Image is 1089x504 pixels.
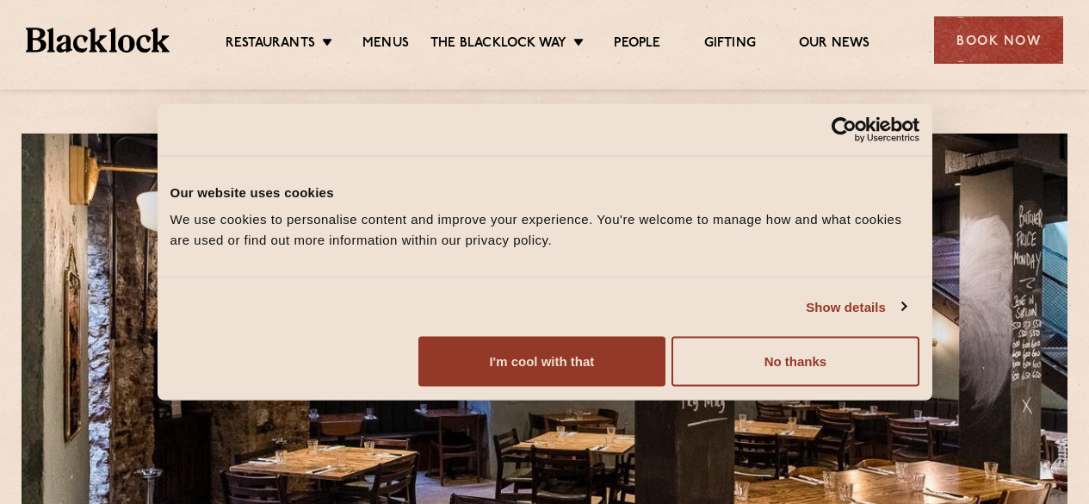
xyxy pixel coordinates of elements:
[418,337,665,387] button: I'm cool with that
[170,209,919,251] div: We use cookies to personalise content and improve your experience. You're welcome to manage how a...
[614,35,660,54] a: People
[26,28,170,52] img: BL_Textured_Logo-footer-cropped.svg
[430,35,566,54] a: The Blacklock Way
[934,16,1063,64] div: Book Now
[170,182,919,202] div: Our website uses cookies
[704,35,756,54] a: Gifting
[671,337,919,387] button: No thanks
[806,296,906,317] a: Show details
[799,35,870,54] a: Our News
[769,116,919,142] a: Usercentrics Cookiebot - opens in a new window
[362,35,409,54] a: Menus
[226,35,315,54] a: Restaurants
